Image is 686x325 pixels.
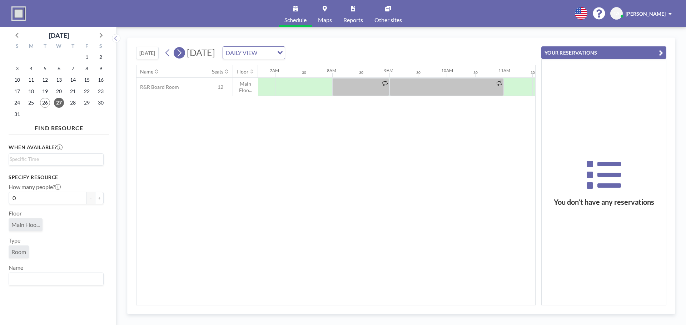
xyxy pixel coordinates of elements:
[416,70,421,75] div: 30
[10,42,24,51] div: S
[68,98,78,108] span: Thursday, August 28, 2025
[26,64,36,73] span: Monday, August 4, 2025
[531,70,535,75] div: 30
[49,30,69,40] div: [DATE]
[613,10,620,17] span: TA
[96,75,106,85] span: Saturday, August 16, 2025
[542,198,666,207] h3: You don’t have any reservations
[26,98,36,108] span: Monday, August 25, 2025
[136,84,179,90] span: R&R Board Room
[233,81,258,93] span: Main Floo...
[80,42,94,51] div: F
[9,237,20,244] label: Type
[374,17,402,23] span: Other sites
[68,75,78,85] span: Thursday, August 14, 2025
[9,122,109,132] h4: FIND RESOURCE
[212,68,223,75] div: Seats
[66,42,80,51] div: T
[384,68,393,73] div: 9AM
[224,48,259,57] span: DAILY VIEW
[327,68,336,73] div: 8AM
[24,42,38,51] div: M
[140,68,153,75] div: Name
[12,109,22,119] span: Sunday, August 31, 2025
[96,86,106,96] span: Saturday, August 23, 2025
[52,42,66,51] div: W
[359,70,363,75] div: 30
[12,64,22,73] span: Sunday, August 3, 2025
[473,70,478,75] div: 30
[11,248,26,255] span: Room
[343,17,363,23] span: Reports
[40,75,50,85] span: Tuesday, August 12, 2025
[54,75,64,85] span: Wednesday, August 13, 2025
[38,42,52,51] div: T
[96,64,106,73] span: Saturday, August 9, 2025
[12,86,22,96] span: Sunday, August 17, 2025
[26,86,36,96] span: Monday, August 18, 2025
[54,86,64,96] span: Wednesday, August 20, 2025
[626,11,666,17] span: [PERSON_NAME]
[9,210,22,217] label: Floor
[54,98,64,108] span: Wednesday, August 27, 2025
[68,86,78,96] span: Thursday, August 21, 2025
[237,68,249,75] div: Floor
[136,47,159,59] button: [DATE]
[11,221,40,228] span: Main Floo...
[82,75,92,85] span: Friday, August 15, 2025
[40,86,50,96] span: Tuesday, August 19, 2025
[259,48,273,57] input: Search for option
[541,46,666,59] button: YOUR RESERVATIONS
[82,98,92,108] span: Friday, August 29, 2025
[95,192,104,204] button: +
[11,6,26,21] img: organization-logo
[40,98,50,108] span: Tuesday, August 26, 2025
[82,86,92,96] span: Friday, August 22, 2025
[302,70,306,75] div: 30
[54,64,64,73] span: Wednesday, August 6, 2025
[82,64,92,73] span: Friday, August 8, 2025
[96,98,106,108] span: Saturday, August 30, 2025
[284,17,307,23] span: Schedule
[187,47,215,58] span: [DATE]
[9,264,23,271] label: Name
[441,68,453,73] div: 10AM
[9,154,103,164] div: Search for option
[223,47,285,59] div: Search for option
[12,75,22,85] span: Sunday, August 10, 2025
[10,274,99,284] input: Search for option
[9,273,103,285] div: Search for option
[270,68,279,73] div: 7AM
[9,174,104,181] h3: Specify resource
[10,155,99,163] input: Search for option
[96,52,106,62] span: Saturday, August 2, 2025
[318,17,332,23] span: Maps
[498,68,510,73] div: 11AM
[9,183,61,191] label: How many people?
[40,64,50,73] span: Tuesday, August 5, 2025
[208,84,233,90] span: 12
[12,98,22,108] span: Sunday, August 24, 2025
[82,52,92,62] span: Friday, August 1, 2025
[94,42,108,51] div: S
[68,64,78,73] span: Thursday, August 7, 2025
[26,75,36,85] span: Monday, August 11, 2025
[86,192,95,204] button: -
